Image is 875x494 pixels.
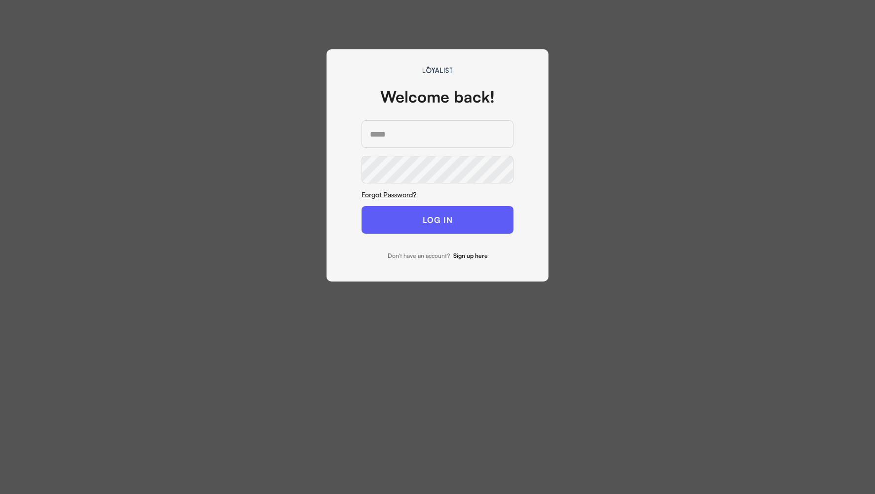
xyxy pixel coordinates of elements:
strong: Sign up here [453,252,488,259]
div: Welcome back! [380,89,495,105]
u: Forgot Password? [362,190,416,199]
button: LOG IN [362,206,513,234]
img: Main.svg [421,66,455,73]
div: Don't have an account? [388,253,450,259]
